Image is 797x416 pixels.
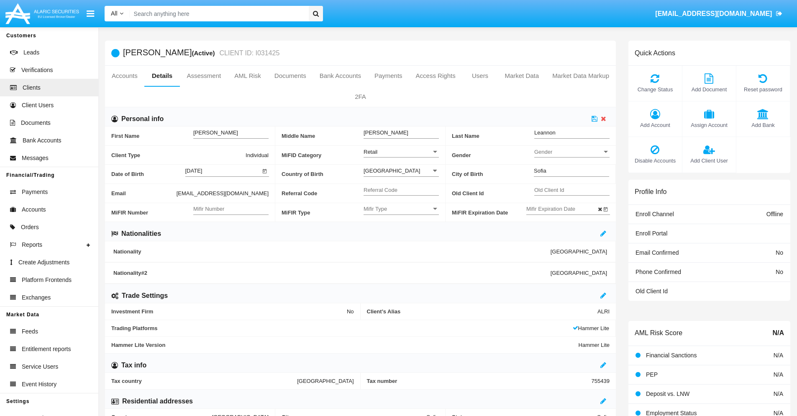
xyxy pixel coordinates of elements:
span: Hammer Lite [573,325,609,331]
span: All [111,10,118,17]
a: Documents [268,66,313,86]
span: Payments [22,188,48,196]
span: Financial Sanctions [646,352,697,359]
span: Entitlement reports [22,345,71,354]
span: Email Confirmed [636,249,679,256]
span: [EMAIL_ADDRESS][DOMAIN_NAME] [655,10,772,17]
span: Deposit vs. LNW [646,390,689,397]
span: No [347,308,354,315]
a: Assessment [180,66,228,86]
span: Individual [246,151,269,160]
span: Clients [23,83,41,92]
span: Trading Platforms [111,325,573,331]
span: [GEOGRAPHIC_DATA] [551,270,607,276]
a: Users [462,66,498,86]
a: 2FA [105,87,616,107]
span: Bank Accounts [23,136,62,145]
span: N/A [774,371,783,378]
a: Payments [368,66,409,86]
span: N/A [774,352,783,359]
h6: AML Risk Score [635,329,682,337]
h6: Personal info [121,114,164,124]
h6: Profile Info [635,188,666,196]
div: (Active) [192,48,217,58]
span: No [776,249,783,256]
span: Phone Confirmed [636,269,681,275]
span: Client Type [111,151,246,160]
span: Mifir Type [364,205,431,212]
small: CLIENT ID: I031425 [218,50,280,57]
span: Add Account [633,121,678,129]
span: Date of Birth [111,165,185,183]
h6: Quick Actions [635,49,675,57]
span: Change Status [633,85,678,93]
span: Email [111,189,177,198]
span: MiFID Category [282,146,364,165]
span: Enroll Portal [636,230,667,237]
span: [GEOGRAPHIC_DATA] [551,248,607,255]
button: Open calendar [602,204,610,213]
span: Leads [23,48,39,57]
span: Nationality #2 [113,270,551,276]
span: [EMAIL_ADDRESS][DOMAIN_NAME] [177,189,269,198]
span: N/A [772,328,784,338]
button: Open calendar [261,166,269,175]
span: PEP [646,371,658,378]
a: Accounts [105,66,144,86]
span: Gender [452,146,534,165]
a: Market Data [498,66,546,86]
h6: Trade Settings [122,291,168,300]
h6: Nationalities [121,229,161,238]
span: ALRI [597,308,610,315]
span: Old Client Id [452,184,534,203]
span: Offline [766,211,783,217]
span: Last Name [452,127,534,145]
span: N/A [774,390,783,397]
span: MiFIR Type [282,203,364,222]
span: Add Document [687,85,732,93]
a: AML Risk [228,66,268,86]
span: Reports [22,240,42,249]
a: [EMAIL_ADDRESS][DOMAIN_NAME] [651,2,787,26]
span: MiFIR Expiration Date [452,203,526,222]
span: Client Users [22,101,54,110]
span: Documents [21,119,51,127]
span: Service Users [22,362,58,371]
span: Hammer Lite [579,342,610,348]
span: Add Client User [687,157,732,165]
span: Client’s Alias [367,308,598,315]
span: Accounts [22,205,46,214]
span: Reset password [741,85,786,93]
span: Tax country [111,378,297,384]
img: Logo image [4,1,80,26]
span: [GEOGRAPHIC_DATA] [297,378,354,384]
span: Nationality [113,248,551,255]
span: 755439 [592,378,610,384]
span: Exchanges [22,293,51,302]
span: City of Birth [452,165,534,183]
span: Orders [21,223,39,232]
span: Hammer Lite Version [111,342,579,348]
span: Tax number [367,378,592,384]
span: Messages [22,154,49,163]
span: Verifications [21,66,53,75]
span: Platform Frontends [22,276,72,284]
span: Assign Account [687,121,732,129]
h6: Residential addresses [122,397,193,406]
span: Country of Birth [282,165,364,183]
span: Disable Accounts [633,157,678,165]
input: Search [130,6,306,21]
a: Market Data Markup [546,66,616,86]
span: MiFIR Number [111,203,193,222]
a: Details [144,66,180,86]
span: Middle Name [282,127,364,145]
span: Gender [534,148,602,155]
span: Add Bank [741,121,786,129]
a: Access Rights [409,66,462,86]
span: Feeds [22,327,38,336]
span: No [776,269,783,275]
span: Retail [364,149,377,155]
span: Event History [22,380,56,389]
span: Create Adjustments [18,258,69,267]
span: Old Client Id [636,288,668,295]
